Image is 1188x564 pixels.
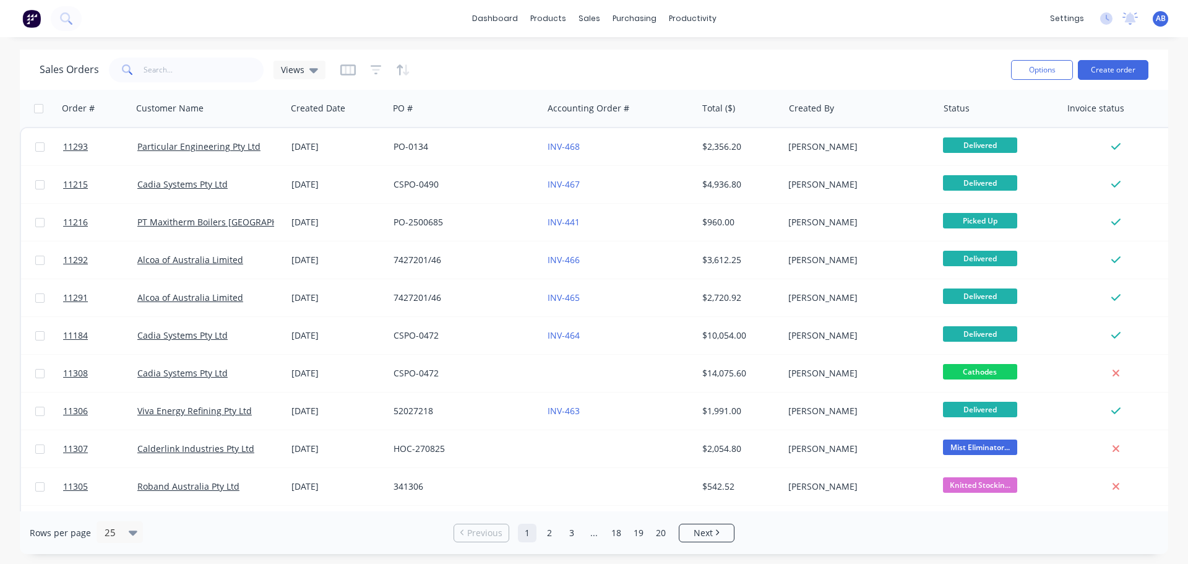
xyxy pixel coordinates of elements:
div: PO-0134 [394,141,531,153]
div: productivity [663,9,723,28]
div: [PERSON_NAME] [788,367,926,380]
a: 11184 [63,317,137,354]
div: [PERSON_NAME] [788,480,926,493]
a: INV-467 [548,178,580,190]
div: Customer Name [136,102,204,115]
span: 11293 [63,141,88,153]
span: 11307 [63,443,88,455]
div: $1,991.00 [702,405,775,417]
a: Page 3 [562,524,581,542]
div: $960.00 [702,216,775,228]
span: 11291 [63,292,88,304]
div: 341306 [394,480,531,493]
a: Next page [679,527,734,539]
a: Jump forward [585,524,603,542]
div: [DATE] [291,367,384,380]
a: Page 1 is your current page [518,524,536,542]
div: 7427201/46 [394,292,531,304]
div: PO # [393,102,413,115]
a: Alcoa of Australia Limited [137,254,243,266]
div: Status [944,102,970,115]
span: Previous [467,527,502,539]
div: purchasing [606,9,663,28]
span: Delivered [943,402,1017,417]
div: [PERSON_NAME] [788,292,926,304]
span: 11308 [63,367,88,380]
ul: Pagination [449,524,739,542]
a: 11292 [63,241,137,279]
a: INV-464 [548,329,580,341]
div: [DATE] [291,292,384,304]
a: 11305 [63,468,137,505]
span: 11216 [63,216,88,228]
div: sales [572,9,606,28]
div: 52027218 [394,405,531,417]
a: INV-468 [548,141,580,152]
a: Page 20 [652,524,670,542]
a: 11296 [63,506,137,543]
button: Create order [1078,60,1148,80]
a: INV-441 [548,216,580,228]
div: Accounting Order # [548,102,629,115]
a: 11293 [63,128,137,165]
span: Delivered [943,251,1017,266]
div: [DATE] [291,405,384,417]
a: Cadia Systems Pty Ltd [137,178,228,190]
a: Particular Engineering Pty Ltd [137,141,260,152]
a: INV-465 [548,292,580,303]
div: products [524,9,572,28]
a: Cadia Systems Pty Ltd [137,329,228,341]
a: 11215 [63,166,137,203]
span: Rows per page [30,527,91,539]
div: Order # [62,102,95,115]
a: 11216 [63,204,137,241]
span: AB [1156,13,1166,24]
a: Alcoa of Australia Limited [137,292,243,303]
span: 11306 [63,405,88,417]
div: Created Date [291,102,345,115]
div: [PERSON_NAME] [788,443,926,455]
div: [DATE] [291,254,384,266]
a: INV-466 [548,254,580,266]
span: 11184 [63,329,88,342]
div: CSPO-0490 [394,178,531,191]
a: Page 2 [540,524,559,542]
div: $10,054.00 [702,329,775,342]
div: $14,075.60 [702,367,775,380]
span: 11305 [63,480,88,493]
span: Delivered [943,137,1017,153]
a: INV-463 [548,405,580,417]
span: Views [281,63,304,76]
div: [PERSON_NAME] [788,141,926,153]
span: Delivered [943,175,1017,191]
div: [DATE] [291,178,384,191]
a: 11291 [63,279,137,316]
div: [PERSON_NAME] [788,178,926,191]
button: Options [1011,60,1073,80]
span: Knitted Stockin... [943,477,1017,493]
div: Invoice status [1067,102,1124,115]
span: Next [694,527,713,539]
div: [DATE] [291,216,384,228]
div: [PERSON_NAME] [788,254,926,266]
div: 7427201/46 [394,254,531,266]
div: Created By [789,102,834,115]
div: [DATE] [291,141,384,153]
h1: Sales Orders [40,64,99,76]
div: $2,054.80 [702,443,775,455]
div: Total ($) [702,102,735,115]
span: 11215 [63,178,88,191]
a: 11308 [63,355,137,392]
div: $4,936.80 [702,178,775,191]
a: dashboard [466,9,524,28]
a: Viva Energy Refining Pty Ltd [137,405,252,417]
div: HOC-270825 [394,443,531,455]
input: Search... [144,58,264,82]
img: Factory [22,9,41,28]
a: Previous page [454,527,509,539]
div: [DATE] [291,443,384,455]
span: Delivered [943,326,1017,342]
div: [DATE] [291,480,384,493]
a: PT Maxitherm Boilers [GEOGRAPHIC_DATA] [137,216,314,228]
a: 11307 [63,430,137,467]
